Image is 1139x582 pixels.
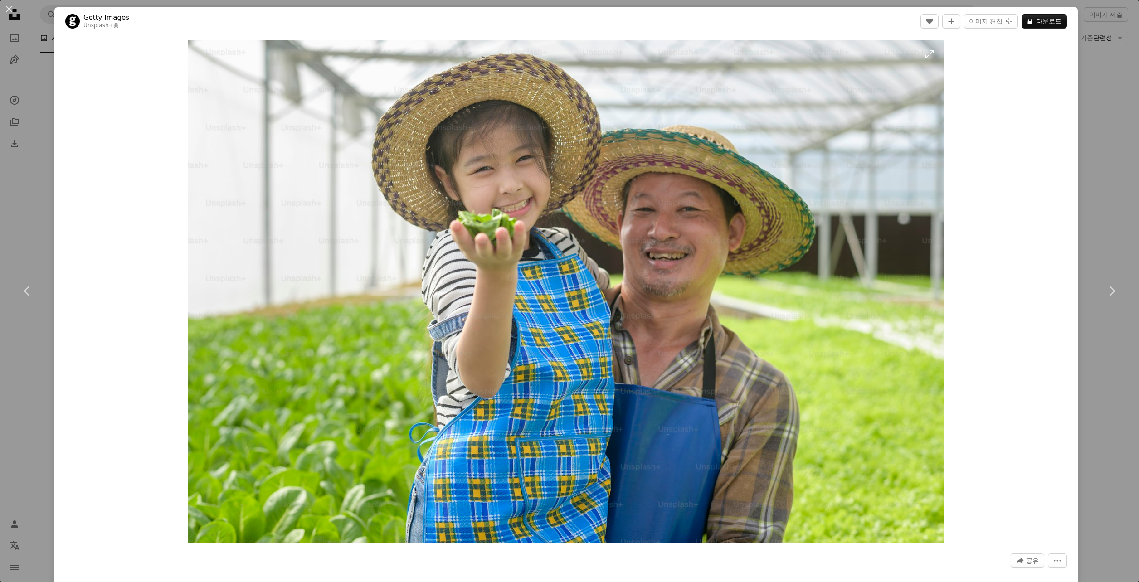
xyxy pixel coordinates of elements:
button: 이 이미지 공유 [1011,553,1044,568]
button: 컬렉션에 추가 [942,14,960,29]
a: Unsplash+ [83,22,113,29]
img: Getty Images의 프로필로 이동 [65,14,80,29]
span: 공유 [1026,554,1039,567]
button: 이미지 편집 [964,14,1018,29]
button: 더 많은 작업 [1048,553,1067,568]
div: 용 [83,22,129,29]
button: 다운로드 [1022,14,1067,29]
img: 수경 온실 농장, 깨끗한 음식과 건강한 식생활 개념에서 일하는 행복한 농부 할아버지와 어린 소녀 [188,40,944,543]
a: 다음 [1085,247,1139,335]
button: 이 이미지 확대 [188,40,944,543]
a: Getty Images [83,13,129,22]
button: 좋아요 [920,14,939,29]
